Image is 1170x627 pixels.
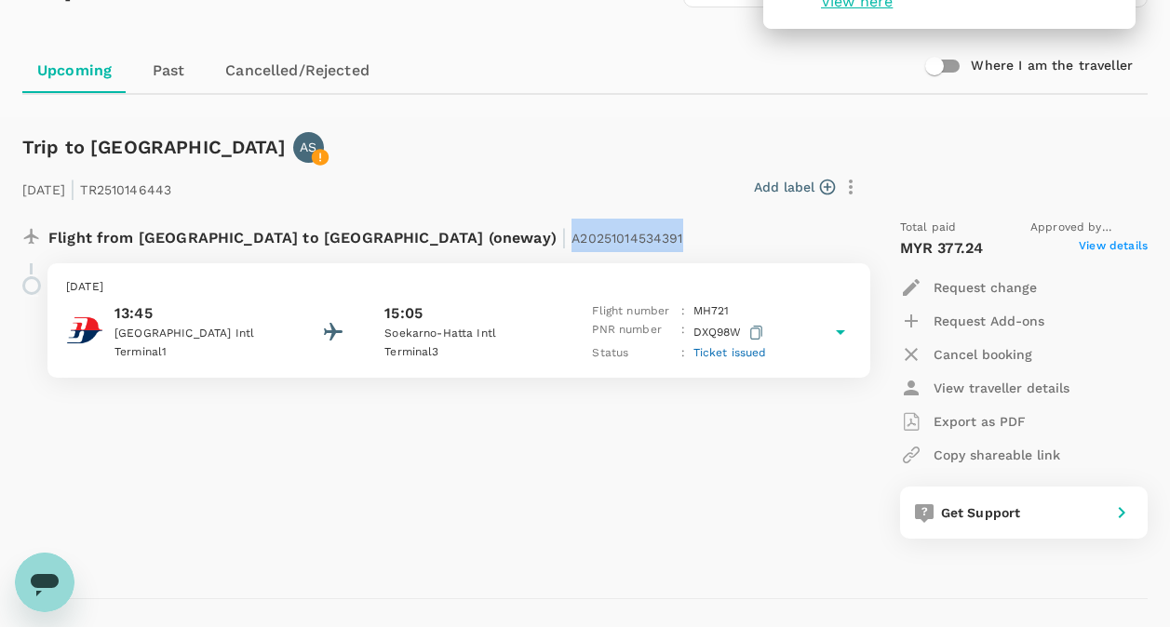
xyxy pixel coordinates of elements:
img: Malaysia Airlines [66,312,103,349]
p: View traveller details [934,379,1069,397]
p: [DATE] TR2510146443 [22,170,171,204]
p: Flight number [592,302,674,321]
a: Upcoming [22,48,127,93]
a: Past [127,48,210,93]
p: Soekarno-Hatta Intl [384,325,552,343]
p: : [681,321,685,344]
button: Add label [754,178,835,196]
p: Cancel booking [934,345,1032,364]
p: Request change [934,278,1037,297]
p: : [681,302,685,321]
p: 15:05 [384,302,423,325]
p: Terminal 1 [114,343,282,362]
p: Request Add-ons [934,312,1044,330]
button: Export as PDF [900,405,1026,438]
span: Total paid [900,219,957,237]
button: Request change [900,271,1037,304]
span: | [561,224,567,250]
p: Status [592,344,674,363]
p: MYR 377.24 [900,237,984,260]
button: Request Add-ons [900,304,1044,338]
button: Cancel booking [900,338,1032,371]
p: [GEOGRAPHIC_DATA] Intl [114,325,282,343]
p: Terminal 3 [384,343,552,362]
iframe: Button to launch messaging window [15,553,74,612]
p: Copy shareable link [934,446,1060,464]
span: | [70,176,75,202]
span: Ticket issued [693,346,767,359]
p: [DATE] [66,278,852,297]
p: 13:45 [114,302,282,325]
span: View details [1079,237,1148,260]
button: View traveller details [900,371,1069,405]
p: PNR number [592,321,674,344]
span: A20251014534391 [572,231,682,246]
button: Copy shareable link [900,438,1060,472]
h6: Trip to [GEOGRAPHIC_DATA] [22,132,286,162]
h6: Where I am the traveller [971,56,1133,76]
p: MH 721 [693,302,730,321]
a: Cancelled/Rejected [210,48,384,93]
p: : [681,344,685,363]
p: Export as PDF [934,412,1026,431]
span: Get Support [941,505,1021,520]
span: Approved by [1030,219,1148,237]
p: DXQ98W [693,321,767,344]
p: Flight from [GEOGRAPHIC_DATA] to [GEOGRAPHIC_DATA] (oneway) [48,219,683,252]
p: AS [300,138,316,156]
